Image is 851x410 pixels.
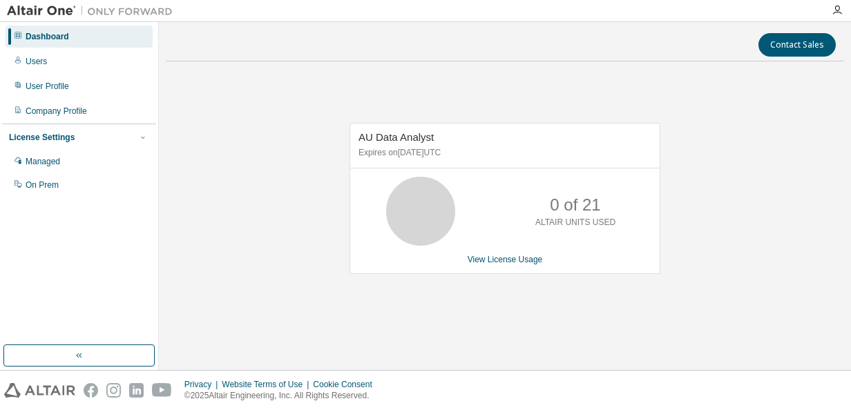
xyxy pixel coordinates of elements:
[184,379,222,390] div: Privacy
[84,383,98,398] img: facebook.svg
[26,81,69,92] div: User Profile
[758,33,836,57] button: Contact Sales
[26,31,69,42] div: Dashboard
[7,4,180,18] img: Altair One
[26,179,59,191] div: On Prem
[535,217,615,228] p: ALTAIR UNITS USED
[222,379,313,390] div: Website Terms of Use
[26,56,47,67] div: Users
[550,193,600,217] p: 0 of 21
[4,383,75,398] img: altair_logo.svg
[129,383,144,398] img: linkedin.svg
[468,255,543,264] a: View License Usage
[26,156,60,167] div: Managed
[358,147,648,159] p: Expires on [DATE] UTC
[106,383,121,398] img: instagram.svg
[26,106,87,117] div: Company Profile
[184,390,381,402] p: © 2025 Altair Engineering, Inc. All Rights Reserved.
[313,379,380,390] div: Cookie Consent
[358,131,434,143] span: AU Data Analyst
[9,132,75,143] div: License Settings
[152,383,172,398] img: youtube.svg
